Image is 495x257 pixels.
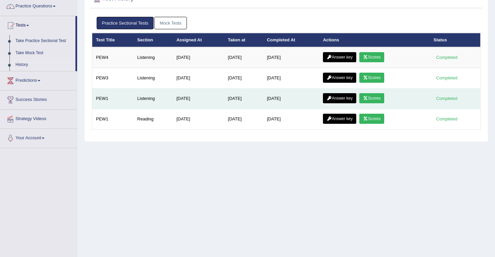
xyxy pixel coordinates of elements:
[134,47,173,68] td: Listening
[263,68,320,88] td: [DATE]
[0,129,77,146] a: Your Account
[359,52,384,62] a: Scores
[97,17,154,29] a: Practice Sectional Tests
[224,68,263,88] td: [DATE]
[92,33,134,47] th: Test Title
[430,33,481,47] th: Status
[434,95,460,102] div: Completed
[323,52,356,62] a: Answer key
[0,110,77,126] a: Strategy Videos
[323,114,356,124] a: Answer key
[92,47,134,68] td: PEW4
[12,35,75,47] a: Take Practice Sectional Test
[12,47,75,59] a: Take Mock Test
[263,33,320,47] th: Completed At
[173,88,224,109] td: [DATE]
[319,33,430,47] th: Actions
[154,17,187,29] a: Mock Tests
[434,54,460,61] div: Completed
[359,93,384,103] a: Scores
[134,68,173,88] td: Listening
[173,33,224,47] th: Assigned At
[323,93,356,103] a: Answer key
[173,109,224,130] td: [DATE]
[359,114,384,124] a: Scores
[224,33,263,47] th: Taken at
[434,115,460,122] div: Completed
[12,59,75,71] a: History
[134,88,173,109] td: Listening
[173,68,224,88] td: [DATE]
[224,88,263,109] td: [DATE]
[134,33,173,47] th: Section
[92,109,134,130] td: PEW1
[263,109,320,130] td: [DATE]
[0,16,75,33] a: Tests
[323,73,356,83] a: Answer key
[263,88,320,109] td: [DATE]
[173,47,224,68] td: [DATE]
[134,109,173,130] td: Reading
[0,71,77,88] a: Predictions
[92,88,134,109] td: PEW1
[263,47,320,68] td: [DATE]
[224,47,263,68] td: [DATE]
[359,73,384,83] a: Scores
[92,68,134,88] td: PEW3
[224,109,263,130] td: [DATE]
[434,74,460,81] div: Completed
[0,90,77,107] a: Success Stories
